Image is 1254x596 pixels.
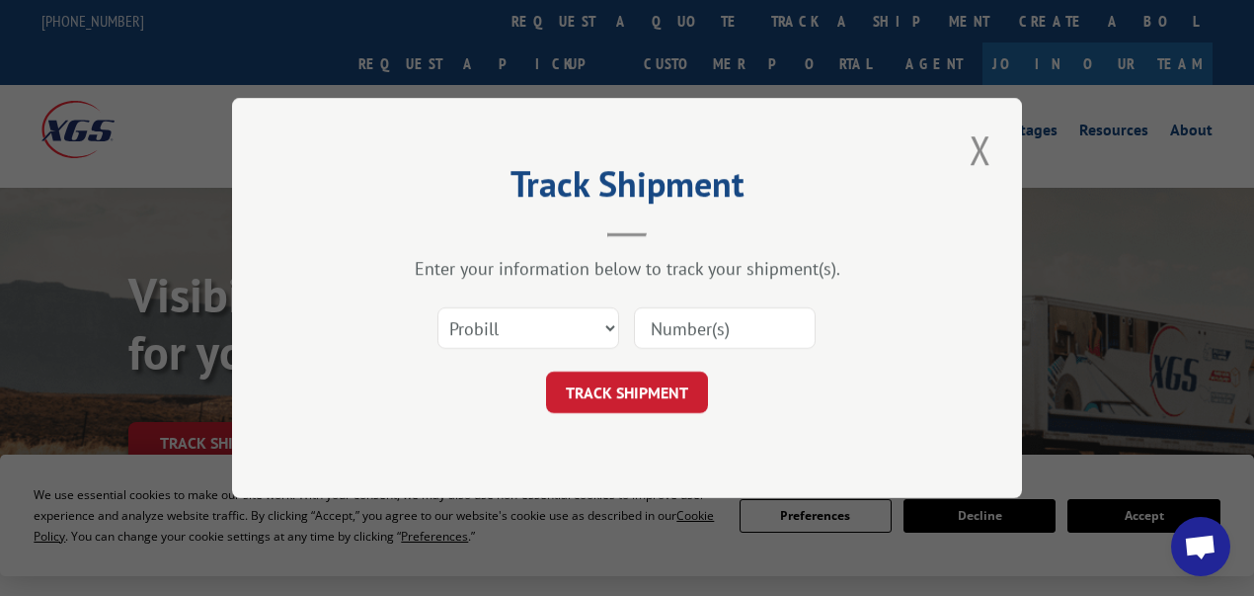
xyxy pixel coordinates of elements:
[964,123,997,177] button: Close modal
[546,372,708,413] button: TRACK SHIPMENT
[1171,517,1230,576] a: Open chat
[331,170,923,208] h2: Track Shipment
[331,257,923,280] div: Enter your information below to track your shipment(s).
[634,307,816,349] input: Number(s)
